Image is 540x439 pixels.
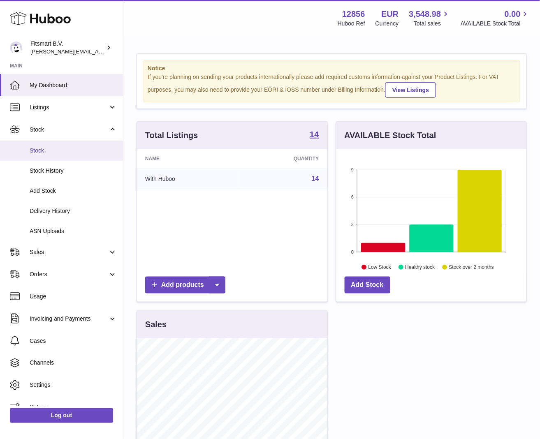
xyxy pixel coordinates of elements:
[351,195,354,200] text: 6
[409,9,451,28] a: 3,548.98 Total sales
[381,9,399,20] strong: EUR
[30,167,117,175] span: Stock History
[145,319,167,330] h3: Sales
[30,126,108,134] span: Stock
[30,48,165,55] span: [PERSON_NAME][EMAIL_ADDRESS][DOMAIN_NAME]
[148,65,516,72] strong: Notice
[30,293,117,300] span: Usage
[409,9,441,20] span: 3,548.98
[449,264,494,270] text: Stock over 2 months
[345,277,390,293] a: Add Stock
[30,104,108,111] span: Listings
[351,250,354,254] text: 0
[30,40,104,55] div: Fitsmart B.V.
[30,315,108,323] span: Invoicing and Payments
[461,20,530,28] span: AVAILABLE Stock Total
[345,130,436,141] h3: AVAILABLE Stock Total
[461,9,530,28] a: 0.00 AVAILABLE Stock Total
[30,381,117,389] span: Settings
[137,168,237,189] td: With Huboo
[30,248,108,256] span: Sales
[30,404,117,411] span: Returns
[368,264,391,270] text: Low Stock
[30,270,108,278] span: Orders
[310,130,319,140] a: 14
[351,222,354,227] text: 3
[30,147,117,155] span: Stock
[237,149,327,168] th: Quantity
[30,81,117,89] span: My Dashboard
[342,9,365,20] strong: 12856
[145,277,225,293] a: Add products
[148,73,516,98] div: If you're planning on sending your products internationally please add required customs informati...
[30,359,117,367] span: Channels
[405,264,435,270] text: Healthy stock
[30,187,117,195] span: Add Stock
[30,337,117,345] span: Cases
[10,42,22,54] img: jonathan@leaderoo.com
[310,130,319,139] strong: 14
[145,130,198,141] h3: Total Listings
[375,20,399,28] div: Currency
[312,175,319,182] a: 14
[30,207,117,215] span: Delivery History
[30,227,117,235] span: ASN Uploads
[137,149,237,168] th: Name
[351,167,354,172] text: 9
[414,20,450,28] span: Total sales
[10,408,113,423] a: Log out
[505,9,521,20] span: 0.00
[385,82,436,98] a: View Listings
[338,20,365,28] div: Huboo Ref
